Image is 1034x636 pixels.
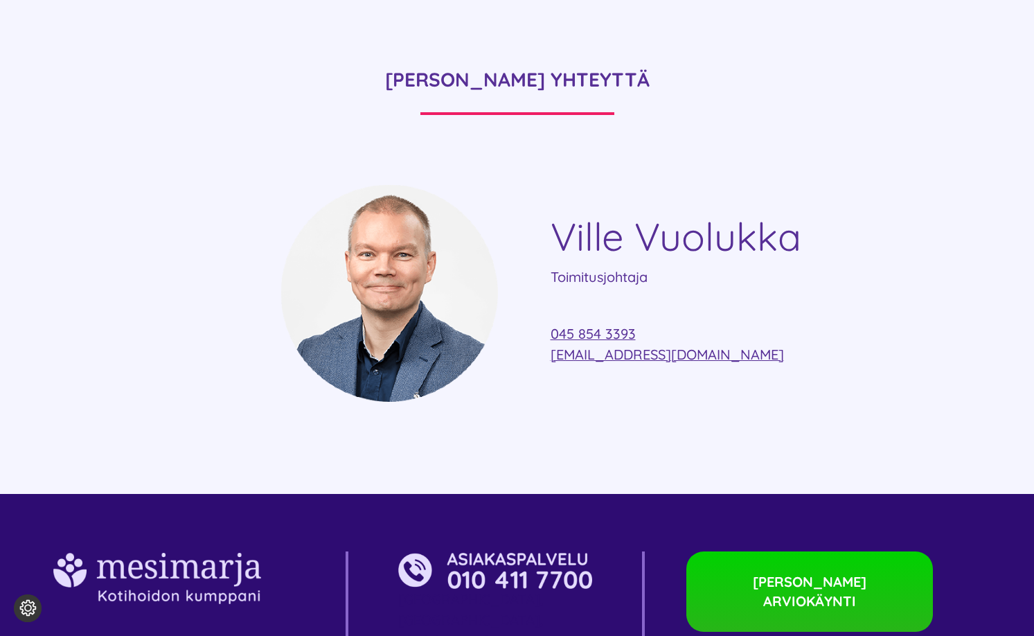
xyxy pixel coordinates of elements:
a: [EMAIL_ADDRESS][DOMAIN_NAME] [551,346,784,363]
strong: [PERSON_NAME] YHTEYTTÄ [385,67,650,91]
img: mesimarjasi ville vuolukka [281,185,498,402]
a: 001Asset 5@2x [53,551,261,568]
a: [PERSON_NAME] ARVIOKÄYNTI [686,551,933,632]
span: [PERSON_NAME] ARVIOKÄYNTI [721,572,898,611]
p: Toimitusjohtaja [551,267,933,288]
button: Evästeasetukset [14,594,42,622]
h4: Ville Vuolukka [551,213,933,260]
a: 001Asset 6@2x [398,551,593,568]
a: 045 854 3393 [551,325,636,342]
